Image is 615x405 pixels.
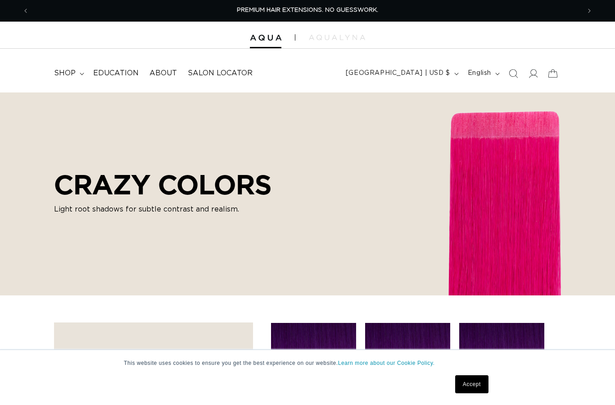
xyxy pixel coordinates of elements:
a: About [144,63,182,83]
span: English [468,69,491,78]
summary: Lengths (0 selected) [63,332,244,364]
summary: shop [49,63,88,83]
summary: Search [503,64,523,83]
span: Education [93,69,139,78]
span: shop [54,69,76,78]
img: aqualyna.com [309,35,365,40]
span: [GEOGRAPHIC_DATA] | USD $ [346,69,450,78]
a: Learn more about our Cookie Policy. [338,360,435,366]
span: About [149,69,177,78]
p: This website uses cookies to ensure you get the best experience on our website. [124,359,491,367]
button: English [462,65,503,82]
a: Salon Locator [182,63,258,83]
a: Education [88,63,144,83]
span: Salon Locator [188,69,253,78]
span: PREMIUM HAIR EXTENSIONS. NO GUESSWORK. [237,7,378,13]
a: Accept [455,375,488,393]
button: [GEOGRAPHIC_DATA] | USD $ [340,65,462,82]
span: Lengths [63,348,99,356]
img: Aqua Hair Extensions [250,35,281,41]
button: Next announcement [579,2,599,19]
p: Light root shadows for subtle contrast and realism. [54,204,271,215]
h2: CRAZY COLORS [54,169,271,200]
button: Previous announcement [16,2,36,19]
